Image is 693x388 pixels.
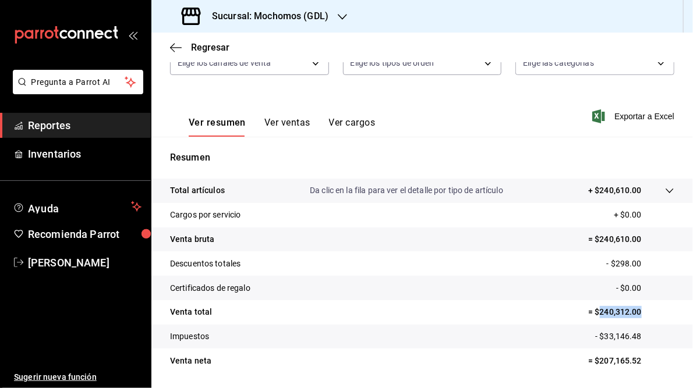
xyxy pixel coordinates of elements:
p: Da clic en la fila para ver el detalle por tipo de artículo [310,184,503,197]
button: Pregunta a Parrot AI [13,70,143,94]
div: navigation tabs [189,117,375,137]
p: = $207,165.52 [588,355,674,367]
span: Elige las categorías [523,57,594,69]
p: + $240,610.00 [588,184,642,197]
span: Elige los tipos de orden [351,57,434,69]
p: = $240,610.00 [588,233,674,245]
p: Resumen [170,151,674,165]
p: + $0.00 [614,209,674,221]
button: Ver ventas [264,117,310,137]
p: Venta bruta [170,233,214,245]
a: Pregunta a Parrot AI [8,84,143,97]
span: Sugerir nueva función [14,371,142,383]
button: Ver cargos [329,117,376,137]
span: Regresar [191,42,229,53]
span: Recomienda Parrot [28,226,142,242]
p: Venta total [170,306,212,318]
p: - $0.00 [616,282,674,294]
span: Elige los canales de venta [178,57,271,69]
p: - $33,146.48 [595,330,674,343]
span: Reportes [28,118,142,133]
p: Total artículos [170,184,225,197]
span: Inventarios [28,146,142,162]
h3: Sucursal: Mochomos (GDL) [203,9,328,23]
span: Pregunta a Parrot AI [31,76,125,88]
button: Ver resumen [189,117,246,137]
p: Certificados de regalo [170,282,250,294]
p: - $298.00 [607,258,674,270]
p: Venta neta [170,355,211,367]
span: Ayuda [28,200,126,213]
p: = $240,312.00 [588,306,674,318]
p: Cargos por servicio [170,209,241,221]
p: Impuestos [170,330,209,343]
button: open_drawer_menu [128,30,137,40]
p: Descuentos totales [170,258,241,270]
span: [PERSON_NAME] [28,255,142,270]
button: Regresar [170,42,229,53]
button: Exportar a Excel [595,109,674,123]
